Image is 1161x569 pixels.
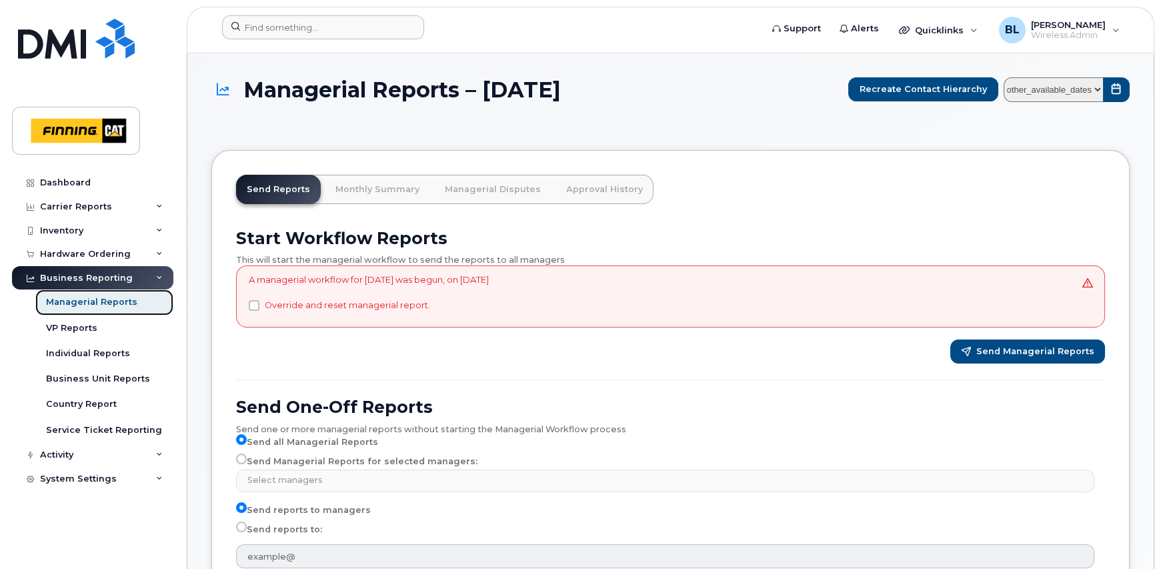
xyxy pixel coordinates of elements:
[236,522,247,532] input: Send reports to:
[236,502,247,513] input: Send reports to managers
[236,522,322,538] label: Send reports to:
[249,273,489,321] div: A managerial workflow for [DATE] was begun, on [DATE]
[555,175,654,204] a: Approval History
[236,454,247,464] input: Send Managerial Reports for selected managers:
[236,418,1105,435] div: Send one or more managerial reports without starting the Managerial Workflow process
[265,298,430,314] label: Override and reset managerial report.
[236,454,477,470] label: Send Managerial Reports for selected managers:
[236,544,1094,568] input: example@
[236,502,371,518] label: Send reports to managers
[434,175,551,204] a: Managerial Disputes
[243,78,561,101] span: Managerial Reports – [DATE]
[236,228,1105,248] h2: Start Workflow Reports
[1103,511,1151,559] iframe: Messenger Launcher
[236,434,247,445] input: Send all Managerial Reports
[236,175,321,204] a: Send Reports
[976,346,1094,358] span: Send Managerial Reports
[236,397,1105,417] h2: Send One-Off Reports
[236,248,1105,265] div: This will start the managerial workflow to send the reports to all managers
[848,77,998,101] button: Recreate Contact Hierarchy
[950,340,1106,364] button: Send Managerial Reports
[860,83,987,95] span: Recreate Contact Hierarchy
[236,434,378,450] label: Send all Managerial Reports
[325,175,430,204] a: Monthly Summary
